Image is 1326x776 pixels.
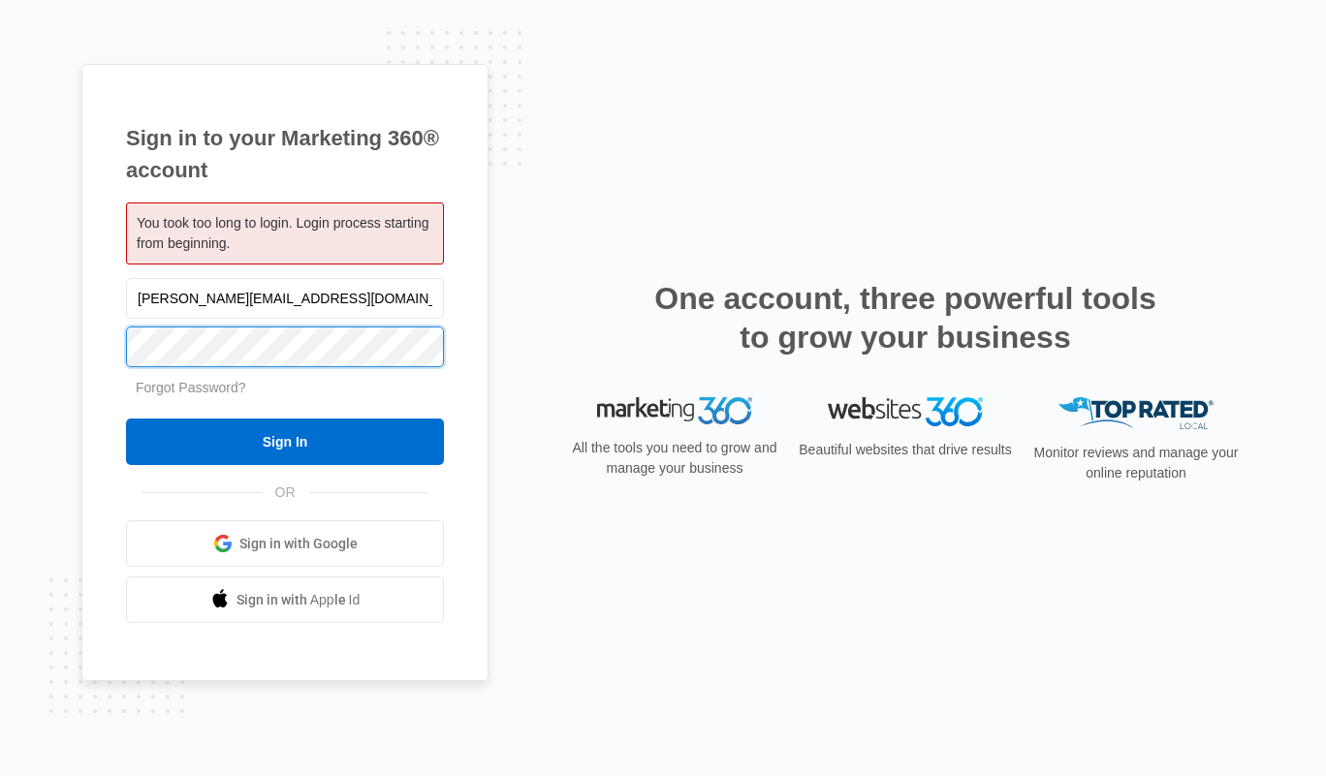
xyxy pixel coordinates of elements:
span: Sign in with Google [239,534,358,554]
a: Sign in with Google [126,520,444,567]
img: Websites 360 [828,397,983,425]
p: All the tools you need to grow and manage your business [566,438,783,479]
img: Top Rated Local [1058,397,1214,429]
input: Email [126,278,444,319]
a: Sign in with Apple Id [126,576,444,623]
h2: One account, three powerful tools to grow your business [648,279,1162,357]
p: Beautiful websites that drive results [797,440,1014,460]
a: Forgot Password? [136,380,246,395]
span: You took too long to login. Login process starting from beginning. [137,215,428,251]
input: Sign In [126,419,444,465]
img: Marketing 360 [597,397,752,424]
span: Sign in with Apple Id [237,590,361,610]
h1: Sign in to your Marketing 360® account [126,122,444,186]
span: OR [262,482,309,503]
p: Monitor reviews and manage your online reputation [1027,443,1245,483]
